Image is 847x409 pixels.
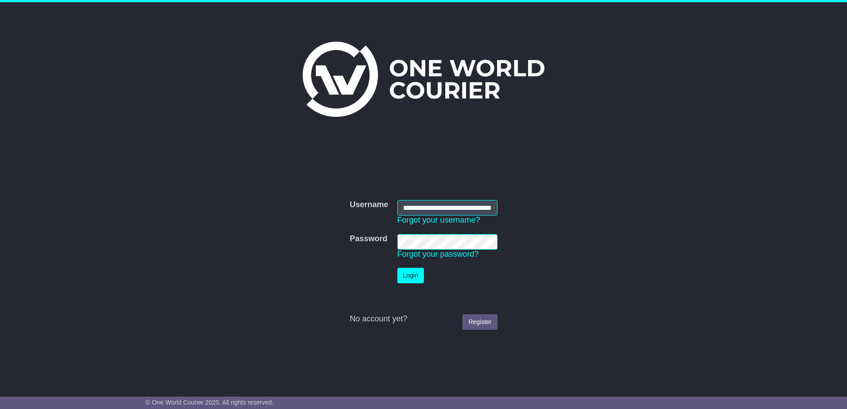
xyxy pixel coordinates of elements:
a: Forgot your username? [397,216,480,224]
button: Login [397,268,424,283]
span: © One World Courier 2025. All rights reserved. [146,399,274,406]
div: No account yet? [350,314,497,324]
a: Forgot your password? [397,250,479,259]
label: Password [350,234,387,244]
img: One World [303,42,544,117]
label: Username [350,200,388,210]
a: Register [462,314,497,330]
